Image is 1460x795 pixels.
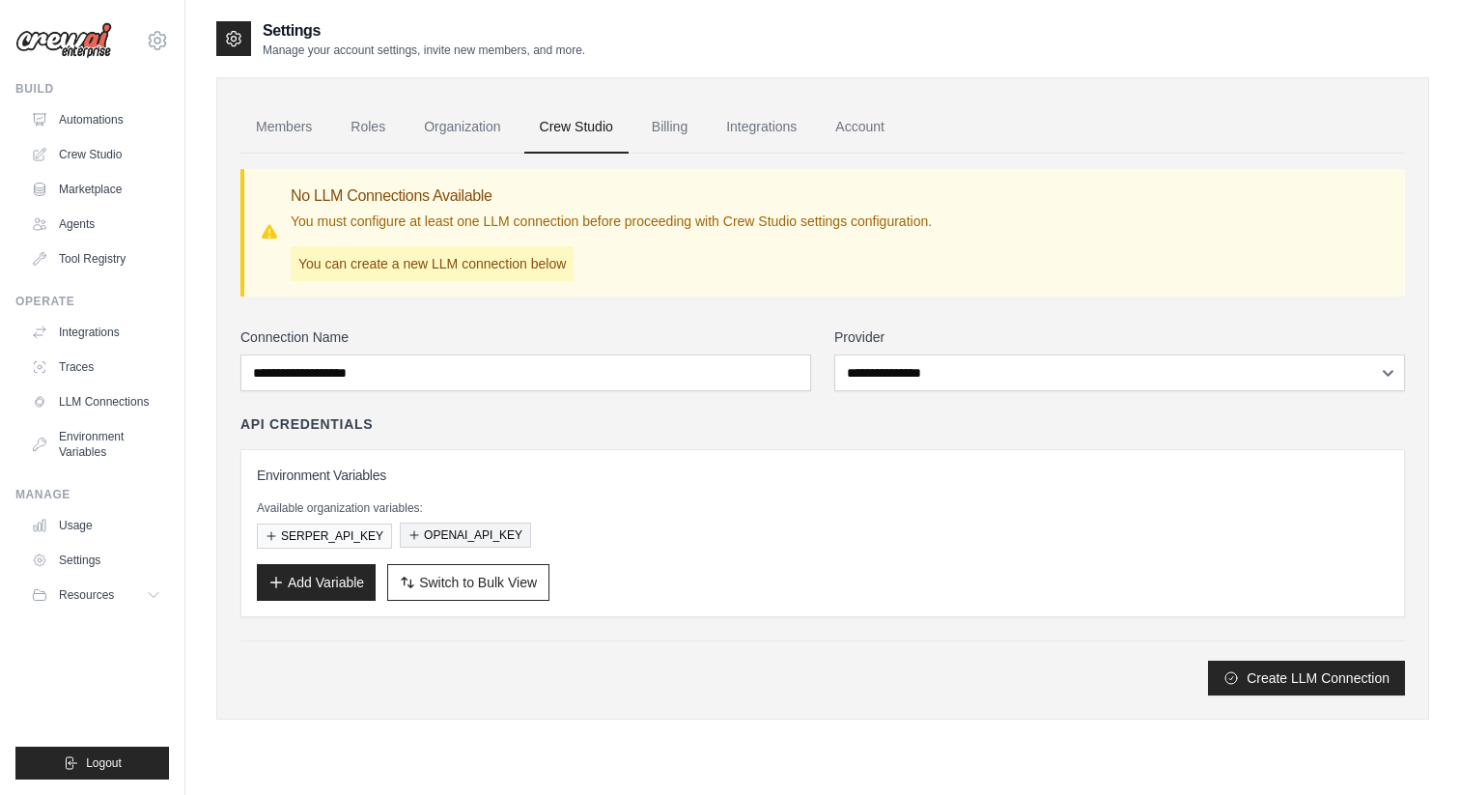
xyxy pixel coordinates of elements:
a: Traces [23,352,169,383]
a: Crew Studio [23,139,169,170]
button: SERPER_API_KEY [257,524,392,549]
h3: Environment Variables [257,466,1389,485]
a: Environment Variables [23,421,169,468]
p: You must configure at least one LLM connection before proceeding with Crew Studio settings config... [291,212,932,231]
a: Members [240,101,327,154]
button: OPENAI_API_KEY [400,523,531,548]
div: Operate [15,294,169,309]
iframe: Chat Widget [1363,702,1460,795]
a: LLM Connections [23,386,169,417]
label: Connection Name [240,327,811,347]
a: Usage [23,510,169,541]
h4: API Credentials [240,414,373,434]
span: Resources [59,587,114,603]
label: Provider [834,327,1405,347]
div: Build [15,81,169,97]
a: Account [820,101,900,154]
h3: No LLM Connections Available [291,185,932,208]
p: Manage your account settings, invite new members, and more. [263,43,585,58]
p: Available organization variables: [257,500,1389,516]
a: Roles [335,101,401,154]
a: Crew Studio [524,101,629,154]
a: Billing [636,101,703,154]
div: Manage [15,487,169,502]
a: Integrations [23,317,169,348]
a: Settings [23,545,169,576]
a: Integrations [711,101,812,154]
button: Resources [23,580,169,610]
button: Logout [15,747,169,780]
button: Create LLM Connection [1208,661,1405,696]
button: Switch to Bulk View [387,564,549,601]
p: You can create a new LLM connection below [291,246,574,281]
img: Logo [15,22,112,59]
a: Tool Registry [23,243,169,274]
a: Agents [23,209,169,240]
a: Marketplace [23,174,169,205]
h2: Settings [263,19,585,43]
span: Switch to Bulk View [419,573,537,592]
span: Logout [86,755,122,771]
a: Organization [408,101,516,154]
button: Add Variable [257,564,376,601]
a: Automations [23,104,169,135]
